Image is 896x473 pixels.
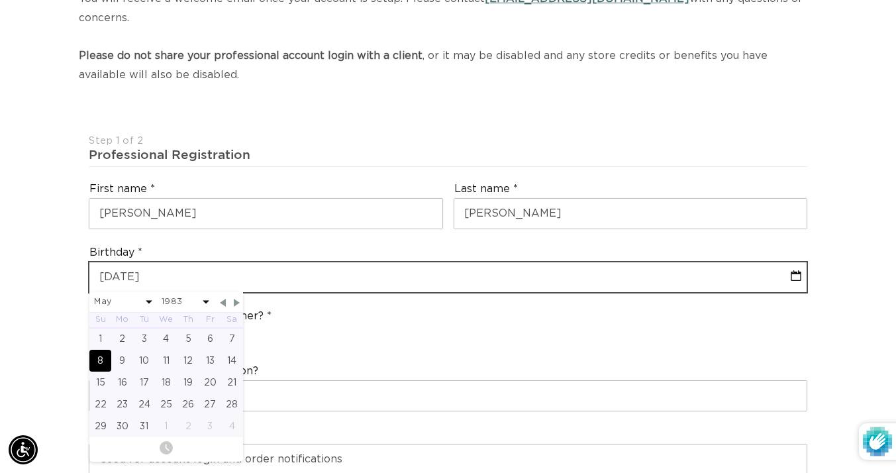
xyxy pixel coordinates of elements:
div: Fri May 06 1983 [199,328,221,350]
iframe: Chat Widget [717,330,896,473]
div: Mon May 30 1983 [111,415,133,437]
span: Previous Month [217,297,229,309]
div: Sun May 15 1983 [89,372,111,394]
div: Thu May 19 1983 [177,372,199,394]
div: Mon May 16 1983 [111,372,133,394]
div: Wed May 18 1983 [155,372,177,394]
div: Sun May 29 1983 [89,415,111,437]
abbr: Thursday [183,315,193,323]
abbr: Friday [206,315,215,323]
div: Tue May 31 1983 [133,415,155,437]
div: Accessibility Menu [9,435,38,464]
div: Thu May 26 1983 [177,394,199,415]
abbr: Saturday [226,315,237,323]
div: Sat May 21 1983 [221,372,243,394]
div: Mon May 02 1983 [111,328,133,350]
div: Tue May 17 1983 [133,372,155,394]
div: Sun May 01 1983 [89,328,111,350]
div: Sat May 28 1983 [221,394,243,415]
label: First name [89,182,155,196]
abbr: Wednesday [159,315,173,323]
abbr: Sunday [95,315,106,323]
div: Sat May 14 1983 [221,350,243,372]
div: Fri May 13 1983 [199,350,221,372]
div: Thu May 05 1983 [177,328,199,350]
label: Last name [454,182,518,196]
div: Step 1 of 2 [89,135,807,148]
div: Wed May 11 1983 [155,350,177,372]
div: Professional Registration [89,146,807,163]
strong: Please do not share your professional account login with a client [79,50,423,61]
div: Tue May 10 1983 [133,350,155,372]
div: Wed May 04 1983 [155,328,177,350]
div: Thu May 12 1983 [177,350,199,372]
span: Next Month [231,297,243,309]
div: Sun May 08 1983 [89,350,111,372]
div: Mon May 23 1983 [111,394,133,415]
div: Wed May 25 1983 [155,394,177,415]
abbr: Tuesday [140,315,149,323]
div: Sat May 07 1983 [221,328,243,350]
div: Fri May 27 1983 [199,394,221,415]
label: Birthday [89,246,142,260]
div: Sun May 22 1983 [89,394,111,415]
div: Fri May 20 1983 [199,372,221,394]
div: Mon May 09 1983 [111,350,133,372]
input: MM-DD-YYYY [89,262,806,292]
div: Tue May 03 1983 [133,328,155,350]
abbr: Monday [116,315,128,323]
div: Tue May 24 1983 [133,394,155,415]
